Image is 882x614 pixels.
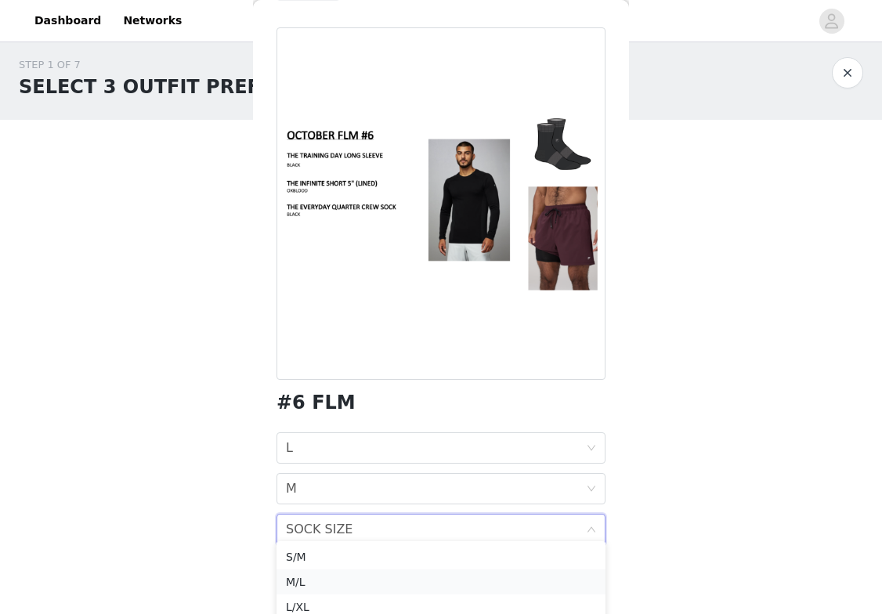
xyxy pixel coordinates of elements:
[25,3,110,38] a: Dashboard
[286,573,596,591] div: M/L
[114,3,191,38] a: Networks
[19,57,356,73] div: STEP 1 OF 7
[286,474,297,504] div: M
[277,392,356,414] h1: #6 FLM
[587,484,596,495] i: icon: down
[587,443,596,454] i: icon: down
[286,515,352,544] div: SOCK SIZE
[286,433,293,463] div: L
[587,525,596,536] i: icon: down
[824,9,839,34] div: avatar
[19,73,356,101] h1: SELECT 3 OUTFIT PREFERENCES
[286,548,596,565] div: S/M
